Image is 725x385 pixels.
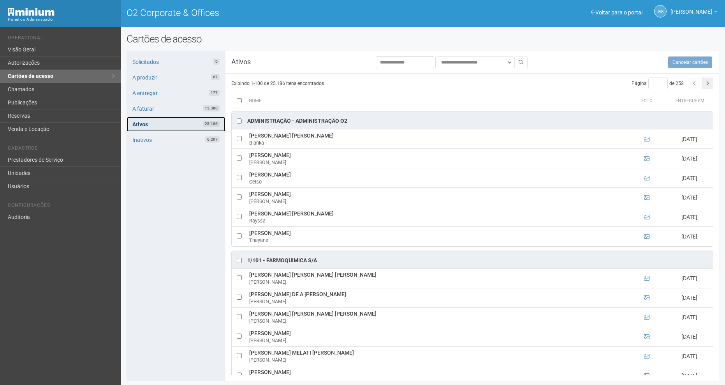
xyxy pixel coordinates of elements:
[247,117,347,125] div: Administração - Administração O2
[247,327,627,346] td: [PERSON_NAME]
[205,136,220,143] span: 6.207
[644,373,649,379] a: Ver foto
[681,214,697,220] span: [DATE]
[247,93,628,109] th: Nome
[681,334,697,340] span: [DATE]
[127,101,225,116] a: A faturar13.380
[247,288,627,307] td: [PERSON_NAME] DE A [PERSON_NAME]
[203,121,220,127] span: 25.186
[247,149,627,168] td: [PERSON_NAME]
[670,1,712,15] span: Gabriela Souza
[249,337,625,344] div: [PERSON_NAME]
[670,10,717,16] a: [PERSON_NAME]
[213,58,220,65] span: 0
[247,268,627,288] td: [PERSON_NAME] [PERSON_NAME] [PERSON_NAME]
[8,8,55,16] img: Minium
[249,237,625,244] div: Thayane
[676,98,704,103] span: Entregue em
[644,155,649,162] a: Ver foto
[8,35,115,43] li: Operacional
[249,159,625,166] div: [PERSON_NAME]
[247,188,627,207] td: [PERSON_NAME]
[681,314,697,320] span: [DATE]
[249,318,625,325] div: [PERSON_NAME]
[644,175,649,181] a: Ver foto
[247,168,627,188] td: [PERSON_NAME]
[249,217,625,224] div: Rayssa
[203,105,220,111] span: 13.380
[247,227,627,246] td: [PERSON_NAME]
[209,90,220,96] span: 177
[127,86,225,101] a: A entregar177
[681,175,697,181] span: [DATE]
[225,58,308,65] h3: Ativos
[247,346,627,366] td: [PERSON_NAME] MELATI [PERSON_NAME]
[632,81,684,86] span: Página de 252
[681,194,697,201] span: [DATE]
[247,207,627,227] td: [PERSON_NAME] [PERSON_NAME]
[8,145,115,154] li: Cadastros
[681,155,697,162] span: [DATE]
[249,279,625,286] div: [PERSON_NAME]
[591,9,642,16] a: Voltar para o portal
[127,8,417,18] h1: O2 Corporate & Offices
[247,257,317,265] div: 1/101 - FARMOQUIMICA S/A
[644,214,649,220] a: Ver foto
[8,203,115,211] li: Configurações
[644,233,649,240] a: Ver foto
[681,353,697,359] span: [DATE]
[681,136,697,142] span: [DATE]
[644,194,649,201] a: Ver foto
[249,298,625,305] div: [PERSON_NAME]
[249,357,625,364] div: [PERSON_NAME]
[681,373,697,379] span: [DATE]
[247,307,627,327] td: [PERSON_NAME] [PERSON_NAME] [PERSON_NAME]
[681,233,697,240] span: [DATE]
[644,136,649,142] a: Ver foto
[127,70,225,85] a: A produzir67
[644,295,649,301] a: Ver foto
[249,198,625,205] div: [PERSON_NAME]
[127,132,225,147] a: Inativos6.207
[127,55,225,69] a: Solicitados0
[681,275,697,281] span: [DATE]
[231,81,324,86] span: Exibindo 1-100 de 25.186 itens encontrados
[249,178,625,185] div: Celso
[127,117,225,132] a: Ativos25.186
[654,5,667,18] a: GS
[127,33,719,45] h2: Cartões de acesso
[8,16,115,23] div: Painel do Administrador
[628,93,667,109] th: Foto
[249,140,625,147] div: Bianka
[644,275,649,281] a: Ver foto
[644,314,649,320] a: Ver foto
[681,295,697,301] span: [DATE]
[211,74,220,80] span: 67
[247,129,627,149] td: [PERSON_NAME] [PERSON_NAME]
[644,353,649,359] a: Ver foto
[644,334,649,340] a: Ver foto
